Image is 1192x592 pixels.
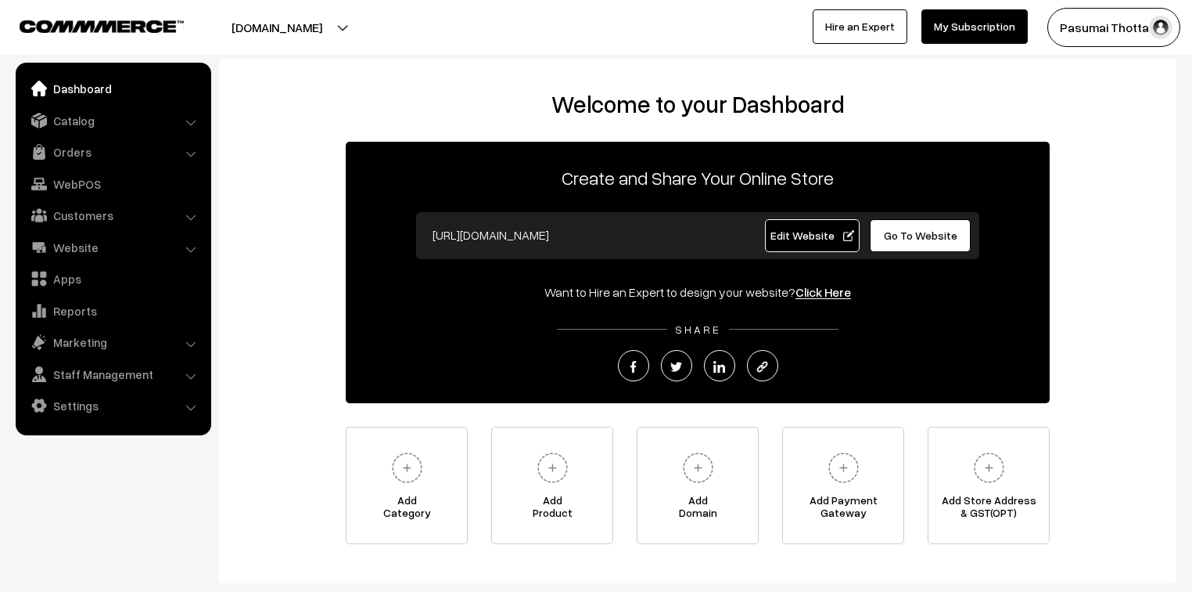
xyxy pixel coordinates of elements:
a: COMMMERCE [20,16,156,34]
a: Customers [20,201,206,229]
a: Dashboard [20,74,206,103]
span: Edit Website [770,229,854,242]
button: [DOMAIN_NAME] [177,8,377,47]
a: Orders [20,138,206,166]
a: AddDomain [637,427,759,544]
a: Go To Website [870,219,971,252]
a: AddProduct [491,427,613,544]
span: Add Payment Gateway [783,494,903,525]
a: WebPOS [20,170,206,198]
a: Click Here [795,284,851,300]
img: plus.svg [531,446,574,489]
span: Add Store Address & GST(OPT) [928,494,1049,525]
img: plus.svg [677,446,720,489]
h2: Welcome to your Dashboard [235,90,1161,118]
a: Edit Website [765,219,860,252]
a: Catalog [20,106,206,135]
a: Staff Management [20,360,206,388]
img: plus.svg [822,446,865,489]
a: Apps [20,265,206,293]
a: Hire an Expert [813,9,907,44]
p: Create and Share Your Online Store [346,164,1050,192]
span: Add Domain [637,494,758,525]
a: Add PaymentGateway [782,427,904,544]
a: Settings [20,392,206,420]
span: Add Category [346,494,467,525]
span: SHARE [667,323,729,336]
img: user [1149,16,1172,39]
button: Pasumai Thotta… [1047,8,1180,47]
img: COMMMERCE [20,20,184,32]
a: Website [20,233,206,262]
div: Want to Hire an Expert to design your website? [346,283,1050,301]
a: Marketing [20,328,206,356]
span: Add Product [492,494,612,525]
a: Reports [20,297,206,325]
span: Go To Website [884,229,957,242]
a: My Subscription [921,9,1028,44]
img: plus.svg [968,446,1011,489]
a: AddCategory [346,427,468,544]
img: plus.svg [386,446,429,489]
a: Add Store Address& GST(OPT) [928,427,1050,544]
